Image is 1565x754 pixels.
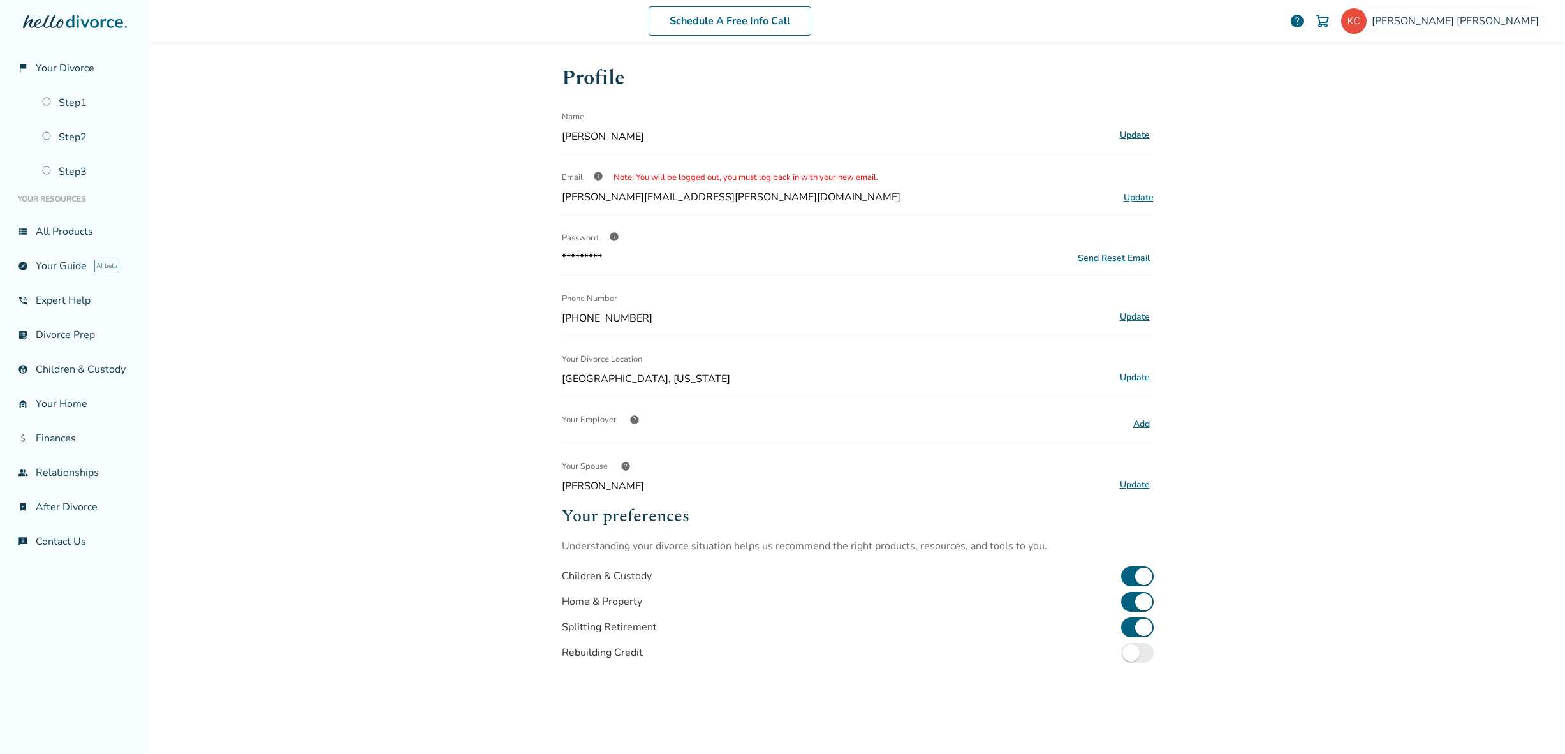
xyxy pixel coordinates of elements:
[609,232,619,242] span: info
[562,232,599,244] span: Password
[562,190,900,204] span: [PERSON_NAME][EMAIL_ADDRESS][PERSON_NAME][DOMAIN_NAME]
[18,468,28,478] span: group
[34,122,140,152] a: Step2
[1289,13,1305,29] a: help
[18,433,28,443] span: attach_money
[629,415,640,425] span: help
[1124,191,1154,203] span: Update
[10,320,140,350] a: list_alt_checkDivorce Prep
[10,286,140,315] a: phone_in_talkExpert Help
[562,311,1111,325] span: [PHONE_NUMBER]
[1129,416,1154,432] button: Add
[18,63,28,73] span: flag_2
[18,399,28,409] span: garage_home
[562,346,642,372] span: Your Divorce Location
[94,260,119,272] span: AI beta
[18,261,28,271] span: explore
[18,502,28,512] span: bookmark_check
[34,88,140,117] a: Step1
[1116,309,1154,325] button: Update
[614,172,878,183] span: Note: You will be logged out, you must log back in with your new email.
[1341,8,1367,34] img: keith.crowder@gmail.com
[621,461,631,471] span: help
[10,458,140,487] a: groupRelationships
[10,424,140,453] a: attach_moneyFinances
[562,569,652,583] div: Children & Custody
[1315,13,1330,29] img: Cart
[1372,14,1544,28] span: [PERSON_NAME] [PERSON_NAME]
[1078,252,1150,264] div: Send Reset Email
[18,226,28,237] span: view_list
[10,355,140,384] a: account_childChildren & Custody
[562,63,1154,94] h1: Profile
[10,54,140,83] a: flag_2Your Divorce
[562,539,1154,553] p: Understanding your divorce situation helps us recommend the right products, resources, and tools ...
[1116,369,1154,386] button: Update
[18,295,28,306] span: phone_in_talk
[562,407,617,432] span: Your Employer
[562,620,657,634] div: Splitting Retirement
[1116,477,1154,493] button: Update
[10,527,140,556] a: chat_infoContact Us
[10,186,140,212] li: Your Resources
[1074,251,1154,265] button: Send Reset Email
[10,251,140,281] a: exploreYour GuideAI beta
[18,536,28,547] span: chat_info
[649,6,811,36] a: Schedule A Free Info Call
[562,479,1111,493] span: [PERSON_NAME]
[34,157,140,186] a: Step3
[18,364,28,374] span: account_child
[10,389,140,418] a: garage_homeYour Home
[562,372,1111,386] span: [GEOGRAPHIC_DATA], [US_STATE]
[562,129,1111,144] span: [PERSON_NAME]
[36,61,94,75] span: Your Divorce
[1116,127,1154,144] button: Update
[562,595,642,609] div: Home & Property
[562,454,608,479] span: Your Spouse
[562,646,643,660] div: Rebuilding Credit
[562,104,584,129] span: Name
[562,165,1154,190] div: Email
[10,217,140,246] a: view_listAll Products
[562,503,1154,529] h2: Your preferences
[10,492,140,522] a: bookmark_checkAfter Divorce
[562,286,617,311] span: Phone Number
[1501,693,1565,754] iframe: Chat Widget
[593,171,603,181] span: info
[18,330,28,340] span: list_alt_check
